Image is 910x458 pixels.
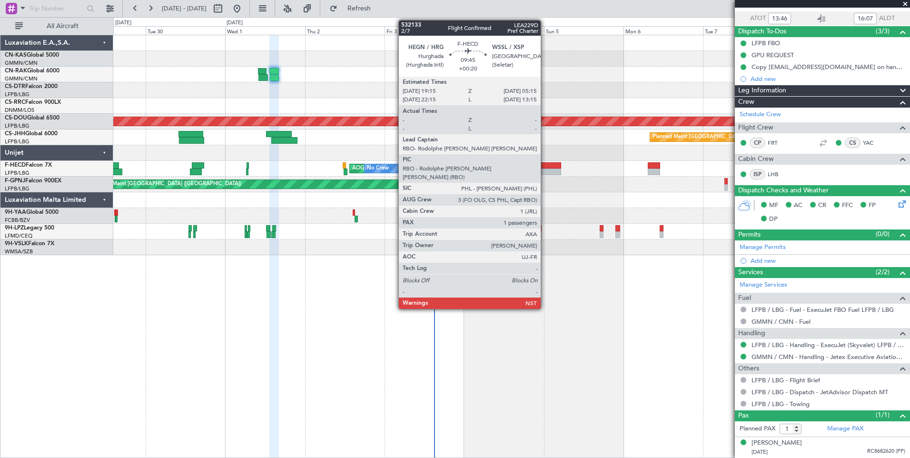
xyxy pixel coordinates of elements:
[91,177,241,191] div: Planned Maint [GEOGRAPHIC_DATA] ([GEOGRAPHIC_DATA])
[752,353,905,361] a: GMMN / CMN - Handling - Jetex Executive Aviation [GEOGRAPHIC_DATA] GMMN / CMN
[25,23,100,30] span: All Aircraft
[5,241,28,247] span: 9H-VSLK
[29,1,84,16] input: Trip Number
[768,13,791,24] input: --:--
[751,75,905,83] div: Add new
[740,243,786,252] a: Manage Permits
[752,376,820,384] a: LFPB / LBG - Flight Brief
[339,5,379,12] span: Refresh
[740,424,775,434] label: Planned PAX
[5,178,25,184] span: F-GPNJ
[842,201,853,210] span: FFC
[869,201,876,210] span: FP
[5,209,26,215] span: 9H-YAA
[876,267,890,277] span: (2/2)
[5,248,33,255] a: WMSA/SZB
[703,26,782,35] div: Tue 7
[5,169,30,177] a: LFPB/LBG
[352,161,452,176] div: AOG Maint Paris ([GEOGRAPHIC_DATA])
[879,14,895,23] span: ALDT
[740,110,781,119] a: Schedule Crew
[5,100,25,105] span: CS-RRC
[225,26,305,35] div: Wed 1
[653,130,802,144] div: Planned Maint [GEOGRAPHIC_DATA] ([GEOGRAPHIC_DATA])
[752,341,905,349] a: LFPB / LBG - Handling - ExecuJet (Skyvalet) LFPB / LBG
[738,154,774,165] span: Cabin Crew
[752,400,810,408] a: LFPB / LBG - Towing
[5,52,59,58] a: CN-KASGlobal 5000
[738,363,759,374] span: Others
[751,257,905,265] div: Add new
[845,138,861,148] div: CS
[5,225,54,231] a: 9H-LPZLegacy 500
[146,26,225,35] div: Tue 30
[5,100,61,105] a: CS-RRCFalcon 900LX
[738,328,765,339] span: Handling
[752,306,894,314] a: LFPB / LBG - Fuel - ExecuJet FBO Fuel LFPB / LBG
[623,26,703,35] div: Mon 6
[367,161,389,176] div: No Crew
[818,201,826,210] span: CR
[867,448,905,456] span: RC8682620 (PP)
[5,138,30,145] a: LFPB/LBG
[876,229,890,239] span: (0/0)
[5,68,27,74] span: CN-RAK
[5,84,58,90] a: CS-DTRFalcon 2000
[752,63,905,71] div: Copy [EMAIL_ADDRESS][DOMAIN_NAME] on handling requests
[5,178,61,184] a: F-GPNJFalcon 900EX
[738,26,786,37] span: Dispatch To-Dos
[769,215,778,224] span: DP
[794,201,802,210] span: AC
[738,267,763,278] span: Services
[768,139,789,147] a: FRT
[162,4,207,13] span: [DATE] - [DATE]
[227,19,243,27] div: [DATE]
[876,26,890,36] span: (3/3)
[5,209,59,215] a: 9H-YAAGlobal 5000
[5,115,27,121] span: CS-DOU
[5,131,25,137] span: CS-JHH
[5,241,54,247] a: 9H-VSLKFalcon 7X
[854,13,877,24] input: --:--
[5,91,30,98] a: LFPB/LBG
[464,26,544,35] div: Sat 4
[5,217,30,224] a: FCBB/BZV
[5,232,32,239] a: LFMD/CEQ
[5,162,52,168] a: F-HECDFalcon 7X
[769,201,778,210] span: MF
[876,410,890,420] span: (1/1)
[5,52,27,58] span: CN-KAS
[385,26,464,35] div: Fri 3
[738,410,749,421] span: Pax
[752,438,802,448] div: [PERSON_NAME]
[5,185,30,192] a: LFPB/LBG
[5,84,25,90] span: CS-DTR
[5,60,38,67] a: GMMN/CMN
[768,170,789,179] a: LHB
[5,122,30,129] a: LFPB/LBG
[752,318,811,326] a: GMMN / CMN - Fuel
[738,293,751,304] span: Fuel
[738,185,829,196] span: Dispatch Checks and Weather
[827,424,863,434] a: Manage PAX
[752,448,768,456] span: [DATE]
[738,229,761,240] span: Permits
[5,225,24,231] span: 9H-LPZ
[5,162,26,168] span: F-HECD
[863,139,884,147] a: YAC
[5,68,59,74] a: CN-RAKGlobal 6000
[752,51,794,59] div: GPU REQUEST
[5,75,38,82] a: GMMN/CMN
[5,107,34,114] a: DNMM/LOS
[115,19,131,27] div: [DATE]
[738,97,754,108] span: Crew
[740,280,787,290] a: Manage Services
[738,85,786,96] span: Leg Information
[10,19,103,34] button: All Aircraft
[5,131,58,137] a: CS-JHHGlobal 6000
[544,26,623,35] div: Sun 5
[325,1,382,16] button: Refresh
[5,115,59,121] a: CS-DOUGlobal 6500
[750,138,765,148] div: CP
[750,169,765,179] div: ISP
